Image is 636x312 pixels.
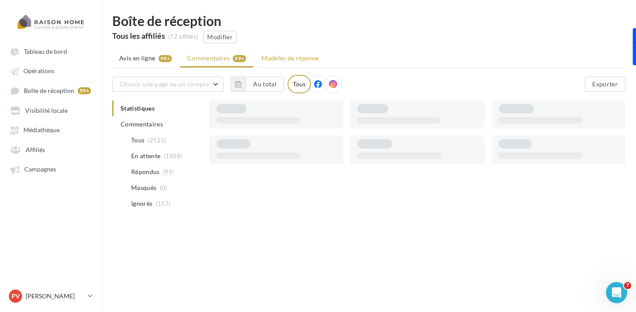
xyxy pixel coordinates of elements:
[261,54,319,62] span: Modèles de réponse
[119,54,155,63] span: Avis en ligne
[5,161,96,177] a: Campagnes
[23,23,100,30] div: Domaine: [DOMAIN_NAME]
[25,107,68,114] span: Visibilité locale
[23,67,54,75] span: Opérations
[203,31,237,43] button: Modifier
[164,152,182,160] span: (1869)
[100,51,107,58] img: tab_keywords_by_traffic_grey.svg
[24,166,56,173] span: Campagnes
[606,282,627,303] iframe: Intercom live chat
[110,52,135,58] div: Mots-clés
[163,168,174,175] span: (99)
[131,183,156,192] span: Masqués
[36,51,43,58] img: tab_domain_overview_orange.svg
[231,77,284,92] button: Au total
[7,288,95,305] a: PV [PERSON_NAME]
[246,77,284,92] button: Au total
[112,14,625,27] div: Boîte de réception
[160,184,167,191] span: (0)
[288,75,311,93] div: Tous
[45,52,68,58] div: Domaine
[25,14,43,21] div: v 4.0.24
[121,120,163,128] span: Commentaires
[624,282,631,289] span: 7
[5,102,96,118] a: Visibilité locale
[156,200,171,207] span: (157)
[148,137,167,144] span: (2125)
[11,292,20,301] span: PV
[5,63,96,78] a: Opérations
[120,80,209,88] span: Choisir une page ou un compte
[131,167,160,176] span: Répondus
[168,33,198,41] div: (72 affiliés)
[112,77,223,92] button: Choisir une page ou un compte
[14,23,21,30] img: website_grey.svg
[112,32,165,40] div: Tous les affiliés
[23,126,60,134] span: Médiathèque
[26,292,84,301] p: [PERSON_NAME]
[585,77,625,92] button: Exporter
[159,55,172,62] div: 99+
[5,43,96,59] a: Tableau de bord
[5,141,96,157] a: Affiliés
[131,136,144,145] span: Tous
[24,87,74,94] span: Boîte de réception
[5,122,96,137] a: Médiathèque
[5,82,96,99] a: Boîte de réception 99+
[26,146,45,153] span: Affiliés
[78,87,91,94] div: 99+
[131,199,152,208] span: Ignorés
[24,48,67,55] span: Tableau de bord
[14,14,21,21] img: logo_orange.svg
[131,152,161,160] span: En attente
